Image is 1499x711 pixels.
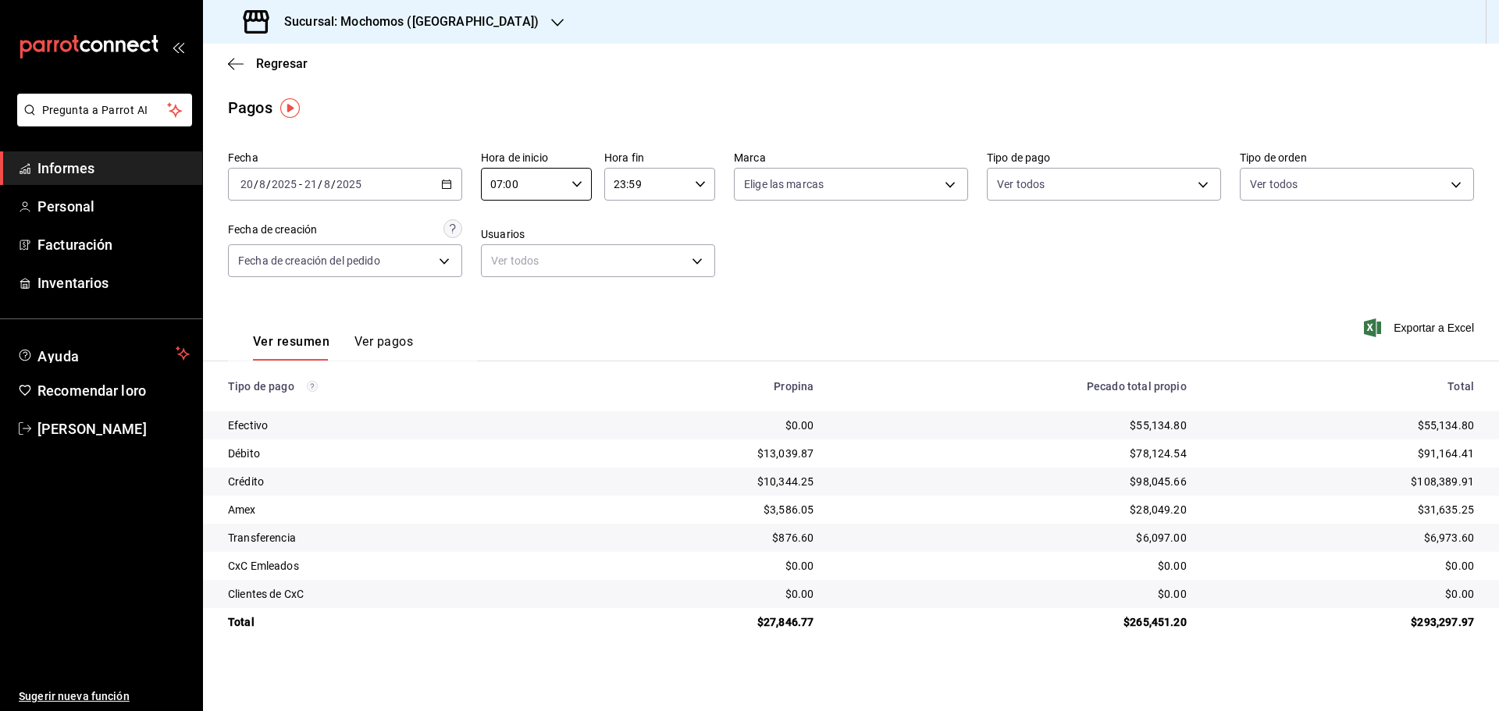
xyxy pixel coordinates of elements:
font: Regresar [256,56,308,71]
input: ---- [336,178,362,190]
font: / [318,178,322,190]
font: $31,635.25 [1418,503,1475,516]
font: CxC Emleados [228,560,299,572]
font: Ver todos [997,178,1045,190]
font: $27,846.77 [757,616,814,628]
font: $876.60 [772,531,814,544]
font: Transferencia [228,531,296,544]
font: Marca [734,151,766,164]
font: $78,124.54 [1130,447,1187,460]
font: $6,097.00 [1136,531,1186,544]
font: $3,586.05 [764,503,814,516]
font: $0.00 [1445,560,1474,572]
font: $0.00 [1158,588,1187,600]
font: Crédito [228,475,264,488]
font: Fecha de creación [228,223,317,236]
button: Exportar a Excel [1367,318,1474,337]
font: $293,297.97 [1411,616,1474,628]
font: Tipo de orden [1240,151,1307,164]
font: $28,049.20 [1130,503,1187,516]
input: -- [323,178,331,190]
font: Ver todos [491,254,539,267]
font: $55,134.80 [1418,419,1475,432]
font: $55,134.80 [1130,419,1187,432]
font: Ver todos [1250,178,1298,190]
font: Ver resumen [253,334,329,349]
font: Pecado total propio [1087,380,1187,393]
img: Marcador de información sobre herramientas [280,98,300,118]
input: ---- [271,178,297,190]
font: Hora de inicio [481,151,548,164]
input: -- [258,178,266,190]
font: Facturación [37,236,112,253]
font: $91,164.41 [1418,447,1475,460]
font: Propina [774,380,814,393]
button: Regresar [228,56,308,71]
svg: Los pagos realizados con Pay y otras terminales son montos brutos. [307,381,318,392]
font: [PERSON_NAME] [37,421,147,437]
font: $0.00 [785,419,814,432]
font: / [331,178,336,190]
font: Elige las marcas [744,178,824,190]
font: $13,039.87 [757,447,814,460]
font: Recomendar loro [37,382,146,399]
button: Pregunta a Parrot AI [17,94,192,126]
font: Tipo de pago [228,380,294,393]
font: Ver pagos [354,334,413,349]
font: Personal [37,198,94,215]
font: $0.00 [785,560,814,572]
input: -- [304,178,318,190]
font: Tipo de pago [987,151,1051,164]
font: $0.00 [1445,588,1474,600]
font: $265,451.20 [1123,616,1187,628]
font: Sucursal: Mochomos ([GEOGRAPHIC_DATA]) [284,14,539,29]
font: Total [228,616,255,628]
font: Exportar a Excel [1394,322,1474,334]
font: Hora fin [604,151,644,164]
font: $6,973.60 [1424,531,1474,544]
font: Fecha de creación del pedido [238,254,380,267]
div: pestañas de navegación [253,333,413,361]
font: Sugerir nueva función [19,690,130,702]
font: Pregunta a Parrot AI [42,104,148,116]
font: Clientes de CxC [228,588,304,600]
font: Total [1447,380,1474,393]
font: / [254,178,258,190]
font: Fecha [228,151,258,164]
font: Efectivo [228,419,268,432]
a: Pregunta a Parrot AI [11,113,192,130]
font: $0.00 [785,588,814,600]
input: -- [240,178,254,190]
font: Usuarios [481,228,525,240]
font: Débito [228,447,260,460]
font: / [266,178,271,190]
font: Informes [37,160,94,176]
button: abrir_cajón_menú [172,41,184,53]
font: - [299,178,302,190]
font: $108,389.91 [1411,475,1474,488]
font: $10,344.25 [757,475,814,488]
font: $98,045.66 [1130,475,1187,488]
font: Inventarios [37,275,109,291]
font: $0.00 [1158,560,1187,572]
font: Ayuda [37,348,80,364]
font: Pagos [228,98,272,117]
font: Amex [228,503,256,516]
